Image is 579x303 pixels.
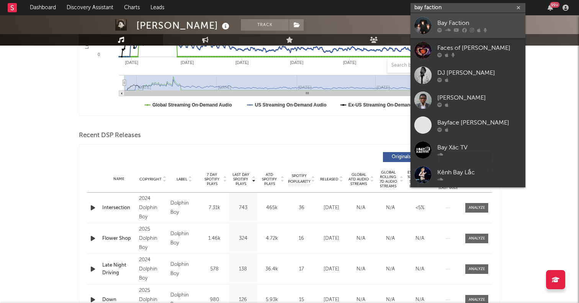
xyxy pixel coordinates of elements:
span: 7 Day Spotify Plays [202,172,222,186]
div: N/A [348,235,374,242]
div: 16 [288,235,315,242]
span: Copyright [139,177,162,182]
div: 7.31k [202,204,227,212]
div: [DATE] [319,265,344,273]
div: 4.72k [259,235,284,242]
div: N/A [348,204,374,212]
div: N/A [407,235,433,242]
div: Faces of [PERSON_NAME] [437,43,522,52]
div: N/A [407,265,433,273]
text: Global Streaming On-Demand Audio [152,102,232,108]
div: 36 [288,204,315,212]
div: [DATE] [319,235,344,242]
text: Ex-US Streaming On-Demand Audio [348,102,427,108]
text: US Streaming On-Demand Audio [255,102,327,108]
div: 36.4k [259,265,284,273]
span: Released [320,177,338,182]
div: 2024 Dolphin Boy [139,256,167,283]
div: 1.46k [202,235,227,242]
text: 0 [98,52,100,57]
div: [DATE] [319,204,344,212]
div: Bayface [PERSON_NAME] [437,118,522,127]
div: 138 [231,265,255,273]
span: Label [177,177,187,182]
div: Dolphin Boy [170,229,198,248]
div: 2025 Dolphin Boy [139,225,167,252]
input: Search for artists [411,3,525,13]
span: Originals ( 16 ) [388,155,423,159]
a: Flower Shop [102,235,135,242]
span: Global Rolling 7D Audio Streams [378,170,399,188]
div: Kênh Bay Lắc [437,168,522,177]
div: N/A [378,204,403,212]
a: DJ [PERSON_NAME] [411,63,525,88]
div: [PERSON_NAME] [136,19,231,32]
span: Last Day Spotify Plays [231,172,251,186]
a: Faces of [PERSON_NAME] [411,38,525,63]
div: 99 + [550,2,559,8]
div: DJ [PERSON_NAME] [437,68,522,77]
span: Estimated % Playlist Streams Last Day [407,170,428,188]
span: Spotify Popularity [288,173,311,185]
div: N/A [348,265,374,273]
div: <5% [407,204,433,212]
div: N/A [378,235,403,242]
div: 2024 Dolphin Boy [139,194,167,222]
div: Dolphin Boy [170,260,198,278]
span: Global ATD Audio Streams [348,172,369,186]
a: Bay Xác TV [411,138,525,162]
div: N/A [378,265,403,273]
div: Name [102,176,135,182]
div: Bay Faction [437,18,522,28]
a: Late Night Driving [102,262,135,277]
button: 99+ [548,5,553,11]
button: Originals(16) [383,152,435,162]
a: Intersection [102,204,135,212]
div: Dolphin Boy [170,199,198,217]
a: Kênh Bay Lắc [411,162,525,187]
div: 17 [288,265,315,273]
a: Bay Faction [411,13,525,38]
div: Bay Xác TV [437,143,522,152]
div: 578 [202,265,227,273]
input: Search by song name or URL [388,62,468,69]
span: Recent DSP Releases [79,131,141,140]
button: Track [241,19,289,31]
div: 465k [259,204,284,212]
div: [PERSON_NAME] [437,93,522,102]
a: Bayface [PERSON_NAME] [411,113,525,138]
span: ATD Spotify Plays [259,172,280,186]
div: 324 [231,235,255,242]
div: 743 [231,204,255,212]
a: [PERSON_NAME] [411,88,525,113]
